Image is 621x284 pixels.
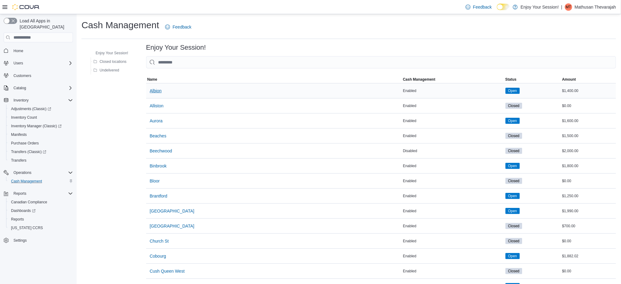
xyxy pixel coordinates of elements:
button: [US_STATE] CCRS [6,224,75,232]
button: Customers [1,71,75,80]
button: Users [1,59,75,67]
span: Load All Apps in [GEOGRAPHIC_DATA] [17,18,73,30]
a: Transfers [9,157,29,164]
span: Customers [11,72,73,79]
div: $1,400.00 [561,87,616,94]
div: Disabled [402,147,504,155]
span: Closed [508,238,520,244]
div: $1,990.00 [561,207,616,215]
span: Transfers (Classic) [11,149,46,154]
span: Manifests [9,131,73,138]
a: Customers [11,72,34,79]
div: Enabled [402,132,504,140]
span: Inventory [13,98,28,103]
div: $1,600.00 [561,117,616,125]
span: Brantford [150,193,168,199]
p: Enjoy Your Session! [521,3,559,11]
span: Albion [150,88,162,94]
a: Canadian Compliance [9,198,50,206]
a: Adjustments (Classic) [6,105,75,113]
span: Cash Management [11,179,42,184]
a: Reports [9,216,26,223]
span: Feedback [172,24,191,30]
span: Home [11,47,73,54]
button: Beechwood [147,145,175,157]
a: Adjustments (Classic) [9,105,54,113]
span: Transfers [9,157,73,164]
span: Adjustments (Classic) [9,105,73,113]
span: Settings [13,238,27,243]
span: Home [13,48,23,53]
span: Open [506,118,520,124]
button: Users [11,59,25,67]
span: Name [147,77,157,82]
div: Enabled [402,222,504,230]
span: Closed [506,133,522,139]
span: Reports [13,191,26,196]
a: Home [11,47,26,55]
a: Manifests [9,131,29,138]
span: Closed [506,223,522,229]
span: Purchase Orders [9,140,73,147]
img: Cova [12,4,40,10]
span: Inventory [11,97,73,104]
span: Amount [562,77,576,82]
h1: Cash Management [81,19,159,31]
span: Inventory Count [11,115,37,120]
span: Closed [508,268,520,274]
span: Binbrook [150,163,167,169]
span: Users [13,61,23,66]
button: Catalog [1,84,75,92]
span: Closed [508,223,520,229]
div: $700.00 [561,222,616,230]
a: Dashboards [6,206,75,215]
span: Closed [508,103,520,109]
input: Dark Mode [497,4,510,10]
a: Inventory Count [9,114,40,121]
a: Feedback [163,21,194,33]
span: Closed [506,148,522,154]
div: $2,000.00 [561,147,616,155]
a: Feedback [463,1,494,13]
button: Operations [11,169,34,176]
button: Amount [561,76,616,83]
button: Brantford [147,190,170,202]
span: Open [506,208,520,214]
a: Cash Management [9,178,44,185]
span: Church St [150,238,169,244]
span: Purchase Orders [11,141,39,146]
button: Catalog [11,84,28,92]
p: Mathusan Thevarajah [575,3,616,11]
div: Enabled [402,162,504,170]
span: Reports [9,216,73,223]
a: Inventory Manager (Classic) [6,122,75,130]
div: $0.00 [561,267,616,275]
button: Cush Queen West [147,265,187,277]
span: Status [506,77,517,82]
span: Canadian Compliance [9,198,73,206]
div: Enabled [402,177,504,185]
span: Canadian Compliance [11,200,47,205]
button: Operations [1,168,75,177]
span: MT [566,3,571,11]
button: Inventory [11,97,31,104]
span: Closed [506,238,522,244]
span: Inventory Manager (Classic) [11,124,62,129]
div: $1,250.00 [561,192,616,200]
span: Transfers (Classic) [9,148,73,155]
span: Bloor [150,178,160,184]
span: Reports [11,217,24,222]
button: Canadian Compliance [6,198,75,206]
div: Enabled [402,87,504,94]
button: Undelivered [91,67,122,74]
span: Users [11,59,73,67]
button: Inventory Count [6,113,75,122]
div: Enabled [402,117,504,125]
div: $1,500.00 [561,132,616,140]
span: Open [508,118,517,124]
span: Closed [508,133,520,139]
a: Purchase Orders [9,140,41,147]
span: Closed [508,148,520,154]
span: Aurora [150,118,163,124]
